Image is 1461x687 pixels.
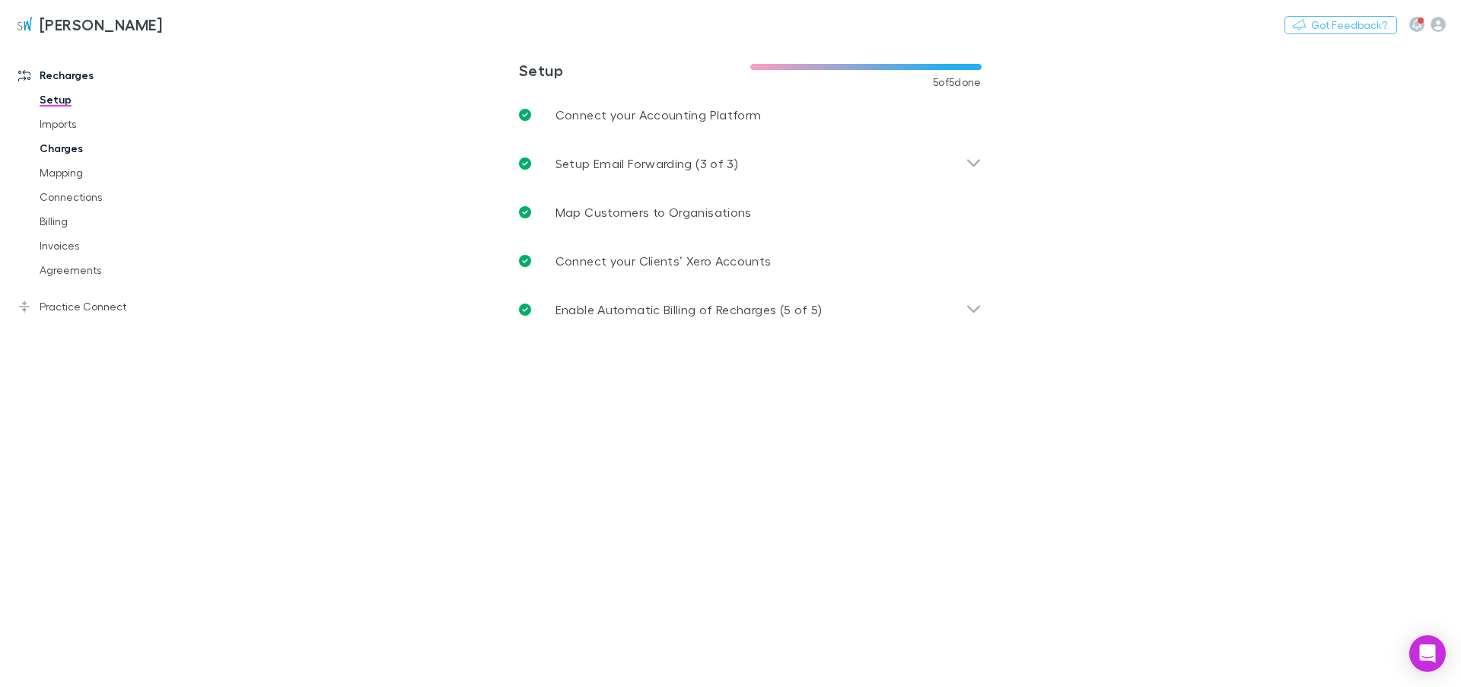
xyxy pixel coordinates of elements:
[3,63,194,87] a: Recharges
[24,209,194,234] a: Billing
[555,154,738,173] p: Setup Email Forwarding (3 of 3)
[24,185,194,209] a: Connections
[24,87,194,112] a: Setup
[15,15,33,33] img: Sinclair Wilson's Logo
[24,161,194,185] a: Mapping
[507,285,994,334] div: Enable Automatic Billing of Recharges (5 of 5)
[519,61,750,79] h3: Setup
[555,203,752,221] p: Map Customers to Organisations
[507,188,994,237] a: Map Customers to Organisations
[933,76,982,88] span: 5 of 5 done
[1409,635,1446,672] div: Open Intercom Messenger
[24,234,194,258] a: Invoices
[6,6,171,43] a: [PERSON_NAME]
[3,294,194,319] a: Practice Connect
[24,136,194,161] a: Charges
[555,252,772,270] p: Connect your Clients’ Xero Accounts
[24,112,194,136] a: Imports
[507,237,994,285] a: Connect your Clients’ Xero Accounts
[507,91,994,139] a: Connect your Accounting Platform
[24,258,194,282] a: Agreements
[1284,16,1397,34] button: Got Feedback?
[555,301,823,319] p: Enable Automatic Billing of Recharges (5 of 5)
[555,106,762,124] p: Connect your Accounting Platform
[507,139,994,188] div: Setup Email Forwarding (3 of 3)
[40,15,162,33] h3: [PERSON_NAME]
